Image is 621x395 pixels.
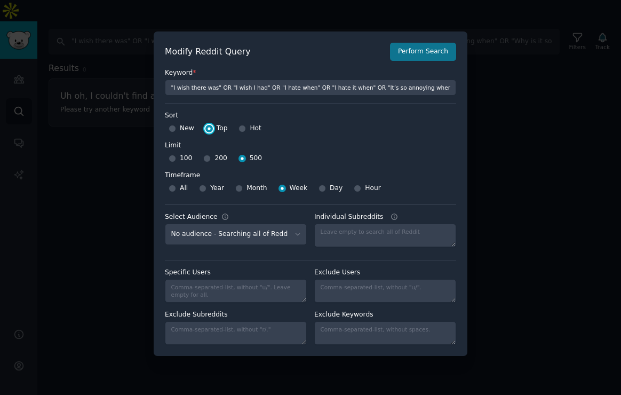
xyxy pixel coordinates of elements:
label: Sort [165,111,456,121]
span: Top [217,124,228,133]
button: Perform Search [390,43,456,61]
span: Day [330,184,343,193]
span: Month [246,184,267,193]
div: Limit [165,141,181,151]
label: Exclude Keywords [314,310,456,320]
span: Week [290,184,308,193]
span: 500 [250,154,262,163]
div: Select Audience [165,212,218,222]
label: Specific Users [165,268,307,278]
span: All [180,184,188,193]
label: Keyword [165,68,456,78]
span: 100 [180,154,192,163]
label: Exclude Users [314,268,456,278]
h2: Modify Reddit Query [165,45,384,59]
span: Hour [365,184,381,193]
span: New [180,124,194,133]
span: 200 [214,154,227,163]
span: Hot [250,124,261,133]
label: Individual Subreddits [314,212,456,222]
input: Keyword to search on Reddit [165,80,456,96]
label: Exclude Subreddits [165,310,307,320]
span: Year [210,184,224,193]
label: Timeframe [165,167,456,180]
